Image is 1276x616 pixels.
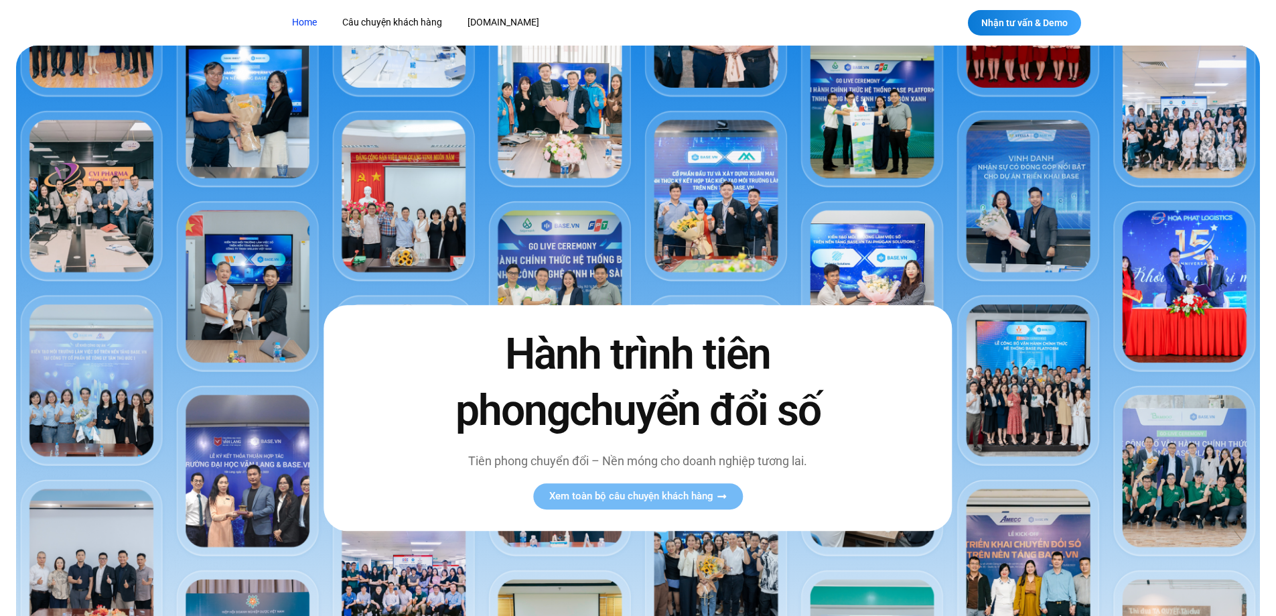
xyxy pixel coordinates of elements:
nav: Menu [282,10,744,35]
a: Nhận tư vấn & Demo [968,10,1081,36]
span: Xem toàn bộ câu chuyện khách hàng [549,491,713,501]
span: chuyển đổi số [569,385,821,436]
span: Nhận tư vấn & Demo [981,18,1068,27]
h2: Hành trình tiên phong [427,327,849,438]
a: Home [282,10,327,35]
a: Xem toàn bộ câu chuyện khách hàng [533,483,743,509]
p: Tiên phong chuyển đổi – Nền móng cho doanh nghiệp tương lai. [427,452,849,470]
a: Câu chuyện khách hàng [332,10,452,35]
a: [DOMAIN_NAME] [457,10,549,35]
